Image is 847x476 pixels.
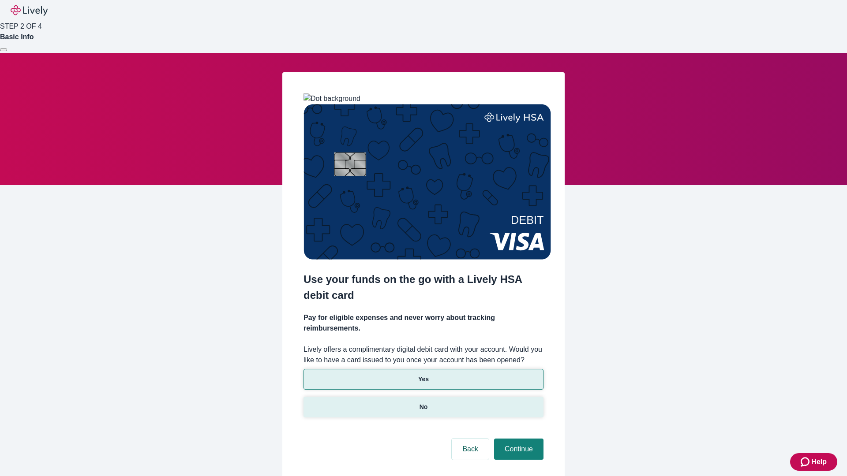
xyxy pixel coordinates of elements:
[11,5,48,16] img: Lively
[811,457,827,467] span: Help
[304,344,543,365] label: Lively offers a complimentary digital debit card with your account. Would you like to have a card...
[304,271,543,303] h2: Use your funds on the go with a Lively HSA debit card
[801,457,811,467] svg: Zendesk support icon
[494,439,543,460] button: Continue
[790,453,837,471] button: Zendesk support iconHelp
[452,439,489,460] button: Back
[420,402,428,412] p: No
[304,93,360,104] img: Dot background
[418,375,429,384] p: Yes
[304,104,551,260] img: Debit card
[304,369,543,390] button: Yes
[304,397,543,417] button: No
[304,312,543,334] h4: Pay for eligible expenses and never worry about tracking reimbursements.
